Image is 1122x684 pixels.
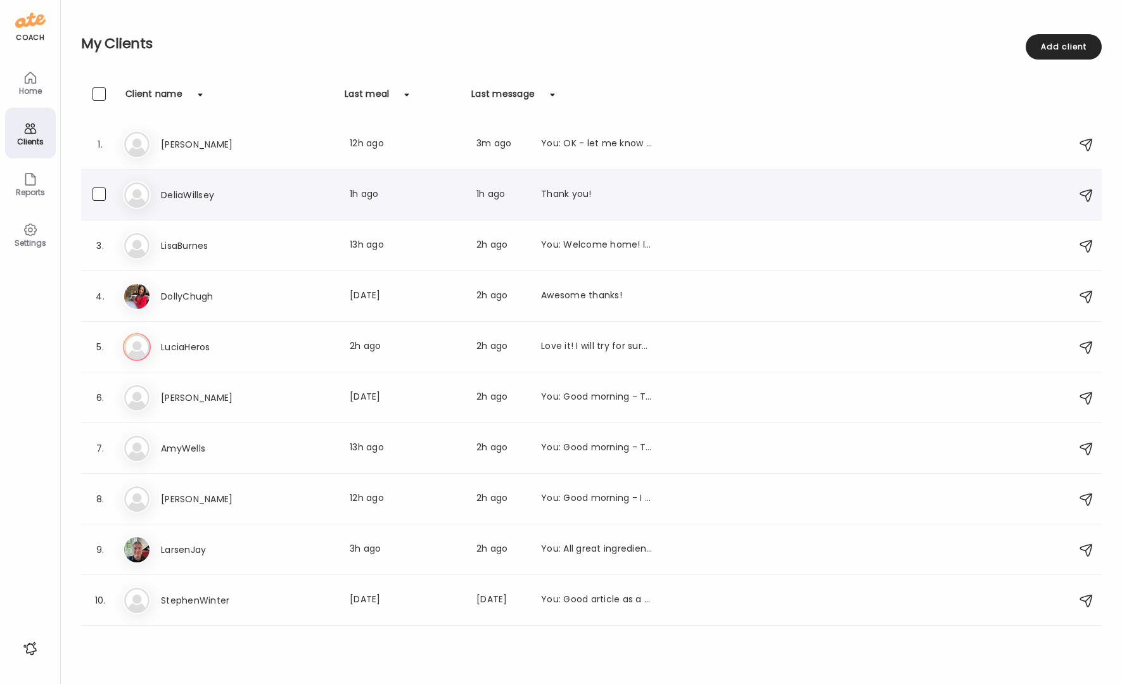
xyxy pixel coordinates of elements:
[1026,34,1102,60] div: Add client
[8,188,53,196] div: Reports
[541,542,653,557] div: You: All great ingredients - but caution on fat servings. Bacon, Avocado eggs all have fat of som...
[350,289,461,304] div: [DATE]
[476,137,526,152] div: 3m ago
[161,187,272,203] h3: DeliaWillsey
[541,491,653,507] div: You: Good morning - I am not sure how they calculate this. This week there were a few days that y...
[161,593,272,608] h3: StephenWinter
[92,390,108,405] div: 6.
[476,593,526,608] div: [DATE]
[16,32,44,43] div: coach
[161,289,272,304] h3: DollyChugh
[8,239,53,247] div: Settings
[476,289,526,304] div: 2h ago
[92,441,108,456] div: 7.
[92,289,108,304] div: 4.
[541,289,653,304] div: Awesome thanks!
[350,390,461,405] div: [DATE]
[541,441,653,456] div: You: Good morning - This is an incredibly easy and tasty meal I just made [DATE] night. I served ...
[541,339,653,355] div: Love it! I will try for sure. Thanks for this!!
[350,339,461,355] div: 2h ago
[350,238,461,253] div: 13h ago
[476,187,526,203] div: 1h ago
[350,137,461,152] div: 12h ago
[541,137,653,152] div: You: OK - let me know how you are feeling
[92,542,108,557] div: 9.
[161,441,272,456] h3: AmyWells
[92,491,108,507] div: 8.
[541,238,653,253] div: You: Welcome home! I look forward to catching up [DATE] -
[15,10,46,30] img: ate
[476,339,526,355] div: 2h ago
[541,593,653,608] div: You: Good article as a reminder to eat your veggies💚 20 Best Non-Starchy Vegetables to Add to You...
[350,187,461,203] div: 1h ago
[541,187,653,203] div: Thank you!
[476,491,526,507] div: 2h ago
[8,87,53,95] div: Home
[471,87,535,108] div: Last message
[350,441,461,456] div: 13h ago
[350,491,461,507] div: 12h ago
[92,238,108,253] div: 3.
[92,593,108,608] div: 10.
[161,390,272,405] h3: [PERSON_NAME]
[8,137,53,146] div: Clients
[161,137,272,152] h3: [PERSON_NAME]
[345,87,389,108] div: Last meal
[92,137,108,152] div: 1.
[125,87,182,108] div: Client name
[161,339,272,355] h3: LuciaHeros
[476,238,526,253] div: 2h ago
[476,441,526,456] div: 2h ago
[92,339,108,355] div: 5.
[161,491,272,507] h3: [PERSON_NAME]
[476,542,526,557] div: 2h ago
[541,390,653,405] div: You: Good morning - This is an incredibly easy and tasty meal I just made [DATE] night. I served ...
[350,593,461,608] div: [DATE]
[350,542,461,557] div: 3h ago
[81,34,1102,53] h2: My Clients
[161,542,272,557] h3: LarsenJay
[476,390,526,405] div: 2h ago
[161,238,272,253] h3: LisaBurnes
